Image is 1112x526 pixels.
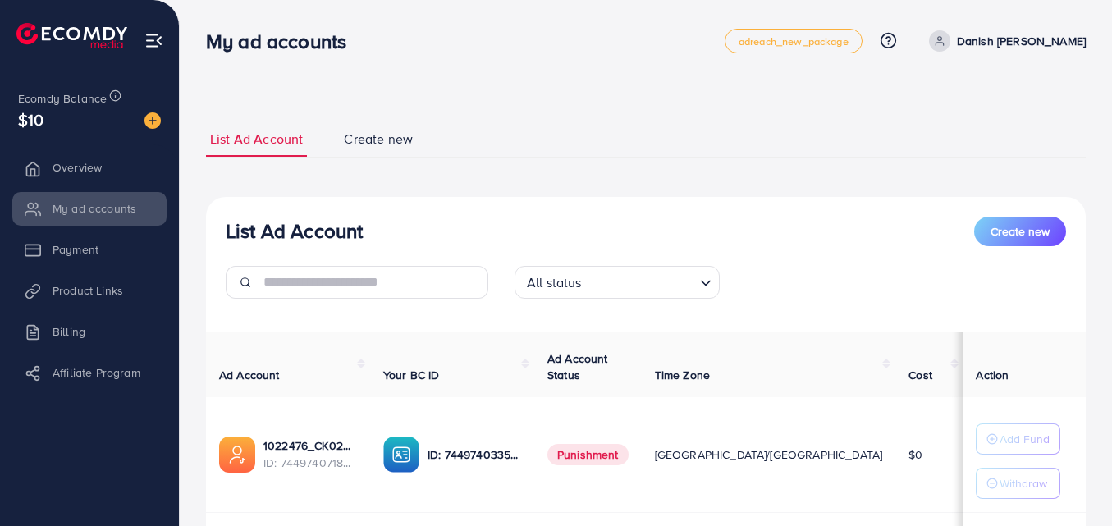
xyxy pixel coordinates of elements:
h3: List Ad Account [226,219,363,243]
div: Search for option [515,266,720,299]
img: image [144,112,161,129]
span: Ad Account Status [547,350,608,383]
p: Withdraw [1000,473,1047,493]
span: Ad Account [219,367,280,383]
span: Action [976,367,1009,383]
span: All status [524,271,585,295]
span: Your BC ID [383,367,440,383]
span: Punishment [547,444,629,465]
span: Create new [344,130,413,149]
img: logo [16,23,127,48]
span: [GEOGRAPHIC_DATA]/[GEOGRAPHIC_DATA] [655,446,883,463]
span: adreach_new_package [739,36,849,47]
p: ID: 7449740335716761616 [428,445,521,464]
a: adreach_new_package [725,29,863,53]
button: Add Fund [976,423,1060,455]
input: Search for option [587,268,693,295]
button: Create new [974,217,1066,246]
p: Add Fund [1000,429,1050,449]
a: Danish [PERSON_NAME] [922,30,1086,52]
img: menu [144,31,163,50]
button: Withdraw [976,468,1060,499]
span: $10 [18,107,43,131]
p: Danish [PERSON_NAME] [957,31,1086,51]
span: ID: 7449740718454915089 [263,455,357,471]
img: ic-ba-acc.ded83a64.svg [383,437,419,473]
span: List Ad Account [210,130,303,149]
h3: My ad accounts [206,30,359,53]
span: $0 [908,446,922,463]
span: Ecomdy Balance [18,90,107,107]
img: ic-ads-acc.e4c84228.svg [219,437,255,473]
span: Time Zone [655,367,710,383]
a: 1022476_CK02_1734527935209 [263,437,357,454]
span: Create new [991,223,1050,240]
div: <span class='underline'>1022476_CK02_1734527935209</span></br>7449740718454915089 [263,437,357,471]
span: Cost [908,367,932,383]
